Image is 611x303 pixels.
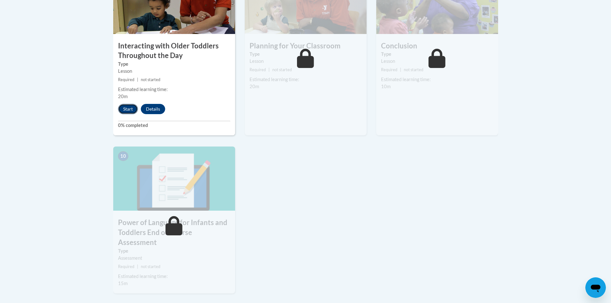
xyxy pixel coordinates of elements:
[381,76,493,83] div: Estimated learning time:
[272,67,292,72] span: not started
[118,255,230,262] div: Assessment
[250,58,362,65] div: Lesson
[118,264,134,269] span: Required
[118,77,134,82] span: Required
[118,151,128,161] span: 10
[250,67,266,72] span: Required
[268,67,270,72] span: |
[250,84,259,89] span: 20m
[113,218,235,247] h3: Power of Language for Infants and Toddlers End of Course Assessment
[118,104,138,114] button: Start
[381,58,493,65] div: Lesson
[118,248,230,255] label: Type
[118,68,230,75] div: Lesson
[245,41,367,51] h3: Planning for Your Classroom
[400,67,401,72] span: |
[137,77,138,82] span: |
[141,104,165,114] button: Details
[118,273,230,280] div: Estimated learning time:
[118,122,230,129] label: 0% completed
[118,86,230,93] div: Estimated learning time:
[113,41,235,61] h3: Interacting with Older Toddlers Throughout the Day
[381,67,397,72] span: Required
[381,84,391,89] span: 10m
[404,67,423,72] span: not started
[113,147,235,211] img: Course Image
[118,281,128,286] span: 15m
[137,264,138,269] span: |
[381,51,493,58] label: Type
[376,41,498,51] h3: Conclusion
[118,94,128,99] span: 20m
[585,277,606,298] iframe: Button to launch messaging window
[250,76,362,83] div: Estimated learning time:
[250,51,362,58] label: Type
[118,61,230,68] label: Type
[141,77,160,82] span: not started
[141,264,160,269] span: not started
